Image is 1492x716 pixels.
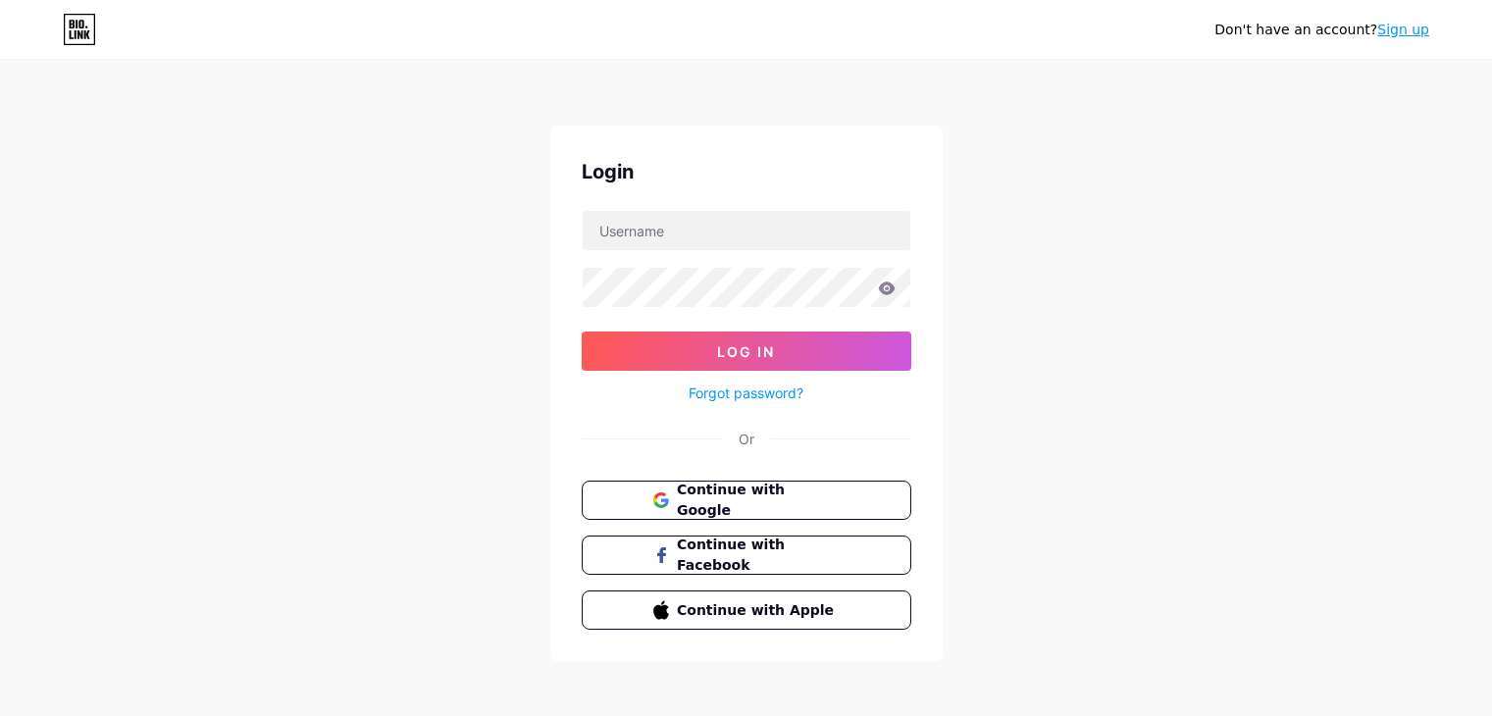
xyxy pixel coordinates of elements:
[582,481,911,520] button: Continue with Google
[582,590,911,630] button: Continue with Apple
[1214,20,1429,40] div: Don't have an account?
[582,536,911,575] button: Continue with Facebook
[677,535,839,576] span: Continue with Facebook
[583,211,910,250] input: Username
[689,383,803,403] a: Forgot password?
[739,429,754,449] div: Or
[717,343,775,360] span: Log In
[1377,22,1429,37] a: Sign up
[677,600,839,621] span: Continue with Apple
[582,157,911,186] div: Login
[582,332,911,371] button: Log In
[677,480,839,521] span: Continue with Google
